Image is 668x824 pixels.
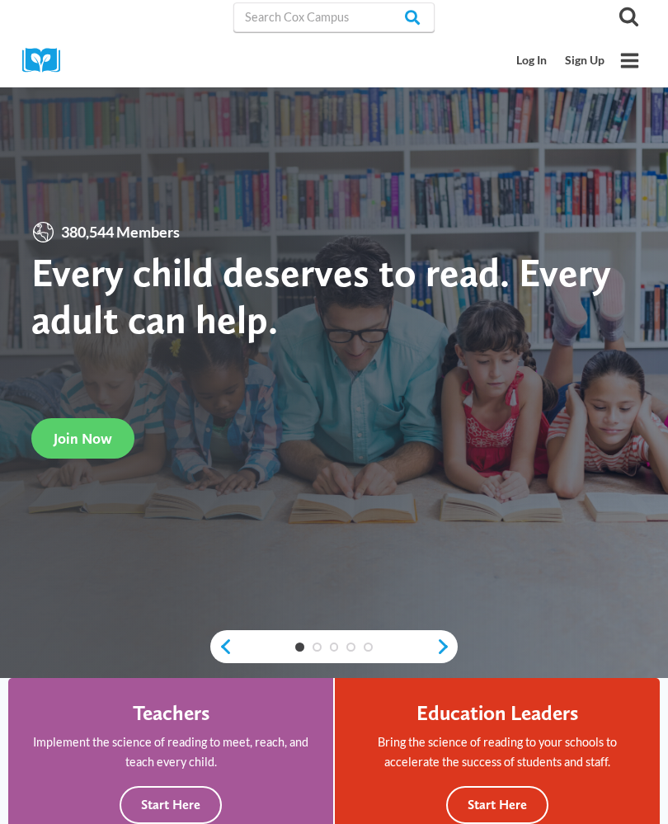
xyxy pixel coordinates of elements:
button: Open menu [614,45,646,77]
a: 5 [364,643,373,652]
span: Join Now [54,430,112,447]
input: Search Cox Campus [233,2,435,32]
a: Log In [508,45,557,76]
p: Implement the science of reading to meet, reach, and teach every child. [31,732,311,770]
nav: Secondary Mobile Navigation [508,45,614,76]
a: 2 [313,643,322,652]
a: 1 [295,643,304,652]
h4: Education Leaders [416,700,578,725]
strong: Every child deserves to read. Every adult can help. [31,248,611,343]
a: next [435,638,458,656]
a: Join Now [31,418,134,459]
a: 3 [330,643,339,652]
span: 380,544 Members [55,220,186,244]
img: Cox Campus [22,48,72,73]
a: Sign Up [556,45,614,76]
a: 4 [346,643,355,652]
div: content slider buttons [210,630,458,663]
a: previous [210,638,233,656]
p: Bring the science of reading to your schools to accelerate the success of students and staff. [357,732,637,770]
h4: Teachers [133,700,209,725]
